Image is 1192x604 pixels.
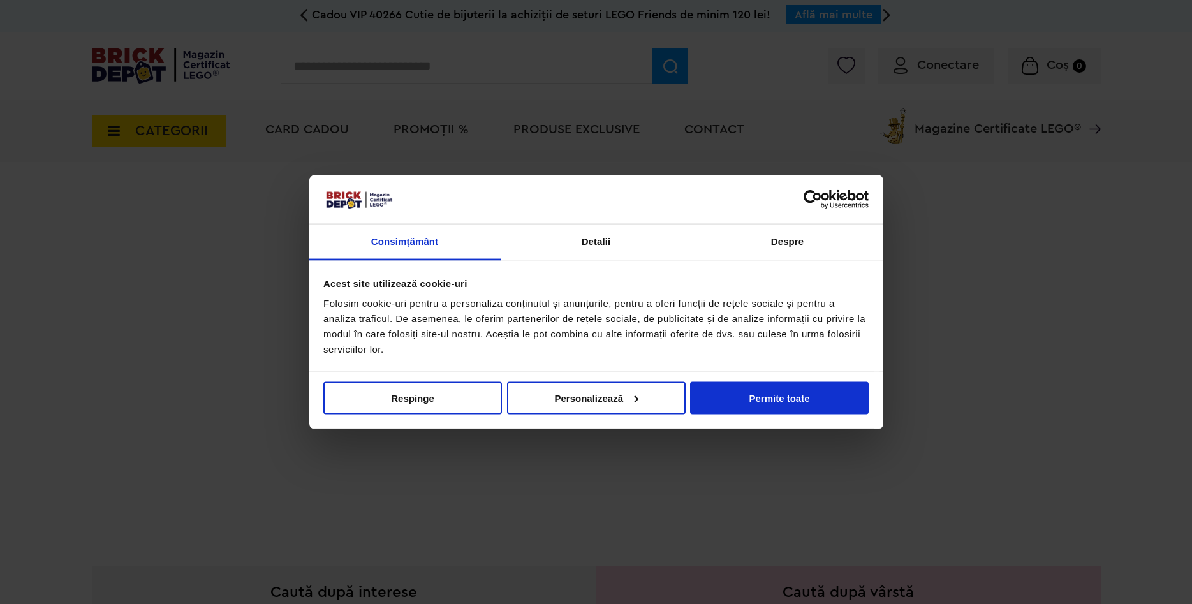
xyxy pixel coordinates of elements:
a: Detalii [501,225,692,261]
button: Permite toate [690,381,869,414]
a: Despre [692,225,883,261]
div: Acest site utilizează cookie-uri [323,276,869,291]
a: Usercentrics Cookiebot - opens in a new window [757,189,869,209]
div: Folosim cookie-uri pentru a personaliza conținutul și anunțurile, pentru a oferi funcții de rețel... [323,296,869,357]
img: siglă [323,189,394,210]
button: Respinge [323,381,502,414]
a: Consimțământ [309,225,501,261]
button: Personalizează [507,381,686,414]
